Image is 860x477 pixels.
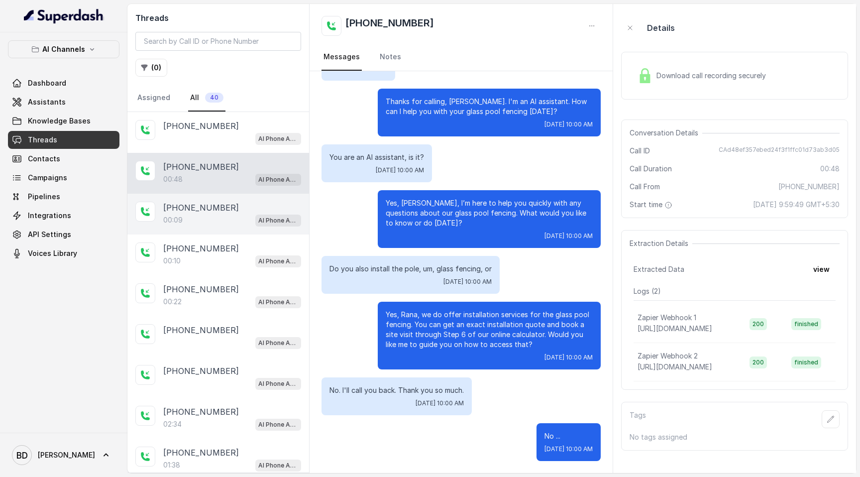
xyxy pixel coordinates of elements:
[329,152,424,162] p: You are an AI assistant, is it?
[42,43,85,55] p: AI Channels
[28,154,60,164] span: Contacts
[378,44,403,71] a: Notes
[634,286,836,296] p: Logs ( 2 )
[8,74,119,92] a: Dashboard
[258,297,298,307] p: AI Phone Assistant
[630,200,674,210] span: Start time
[544,232,593,240] span: [DATE] 10:00 AM
[638,351,698,361] p: Zapier Webhook 2
[24,8,104,24] img: light.svg
[258,216,298,226] p: AI Phone Assistant
[163,447,239,459] p: [PHONE_NUMBER]
[638,68,652,83] img: Lock Icon
[376,166,424,174] span: [DATE] 10:00 AM
[135,59,167,77] button: (0)
[544,445,593,453] span: [DATE] 10:00 AM
[750,318,767,330] span: 200
[544,354,593,361] span: [DATE] 10:00 AM
[163,161,239,173] p: [PHONE_NUMBER]
[443,278,492,286] span: [DATE] 10:00 AM
[163,324,239,336] p: [PHONE_NUMBER]
[28,116,91,126] span: Knowledge Bases
[28,173,67,183] span: Campaigns
[163,365,239,377] p: [PHONE_NUMBER]
[28,192,60,202] span: Pipelines
[791,318,821,330] span: finished
[258,256,298,266] p: AI Phone Assistant
[16,450,28,461] text: BD
[163,120,239,132] p: [PHONE_NUMBER]
[8,226,119,243] a: API Settings
[329,264,492,274] p: Do you also install the pole, um, glass fencing, or
[8,207,119,225] a: Integrations
[8,131,119,149] a: Threads
[638,313,696,323] p: Zapier Webhook 1
[750,357,767,368] span: 200
[322,44,601,71] nav: Tabs
[28,248,77,258] span: Voices Library
[163,297,182,307] p: 00:22
[188,85,225,112] a: All40
[258,379,298,389] p: AI Phone Assistant
[28,211,71,221] span: Integrations
[630,432,840,442] p: No tags assigned
[163,460,180,470] p: 01:38
[345,16,434,36] h2: [PHONE_NUMBER]
[8,169,119,187] a: Campaigns
[163,174,183,184] p: 00:48
[386,310,593,350] p: Yes, Rana, we do offer installation services for the glass pool fencing. You can get an exact ins...
[630,410,646,428] p: Tags
[778,182,840,192] span: [PHONE_NUMBER]
[791,357,821,368] span: finished
[28,97,66,107] span: Assistants
[753,200,840,210] span: [DATE] 9:59:49 GMT+5:30
[8,40,119,58] button: AI Channels
[630,146,650,156] span: Call ID
[28,230,71,239] span: API Settings
[135,32,301,51] input: Search by Call ID or Phone Number
[8,150,119,168] a: Contacts
[386,97,593,117] p: Thanks for calling, [PERSON_NAME]. I'm an AI assistant. How can I help you with your glass pool f...
[322,44,362,71] a: Messages
[163,202,239,214] p: [PHONE_NUMBER]
[634,264,684,274] span: Extracted Data
[544,120,593,128] span: [DATE] 10:00 AM
[719,146,840,156] span: CAd48ef357ebed24f3f1ffc01d73ab3d05
[28,135,57,145] span: Threads
[205,93,223,103] span: 40
[258,175,298,185] p: AI Phone Assistant
[638,362,712,371] span: [URL][DOMAIN_NAME]
[386,198,593,228] p: Yes, [PERSON_NAME], I’m here to help you quickly with any questions about our glass pool fencing....
[820,164,840,174] span: 00:48
[258,461,298,471] p: AI Phone Assistant
[8,93,119,111] a: Assistants
[638,324,712,333] span: [URL][DOMAIN_NAME]
[163,242,239,254] p: [PHONE_NUMBER]
[135,85,301,112] nav: Tabs
[544,431,593,441] p: No ...
[135,85,172,112] a: Assigned
[329,385,464,395] p: No. I'll call you back. Thank you so much.
[8,188,119,206] a: Pipelines
[630,238,692,248] span: Extraction Details
[8,441,119,469] a: [PERSON_NAME]
[163,406,239,418] p: [PHONE_NUMBER]
[163,256,181,266] p: 00:10
[630,182,660,192] span: Call From
[28,78,66,88] span: Dashboard
[258,338,298,348] p: AI Phone Assistant
[163,283,239,295] p: [PHONE_NUMBER]
[630,164,672,174] span: Call Duration
[258,420,298,430] p: AI Phone Assistant
[416,399,464,407] span: [DATE] 10:00 AM
[38,450,95,460] span: [PERSON_NAME]
[258,134,298,144] p: AI Phone Assistant
[135,12,301,24] h2: Threads
[807,260,836,278] button: view
[647,22,675,34] p: Details
[656,71,770,81] span: Download call recording securely
[163,215,183,225] p: 00:09
[8,112,119,130] a: Knowledge Bases
[8,244,119,262] a: Voices Library
[163,419,182,429] p: 02:34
